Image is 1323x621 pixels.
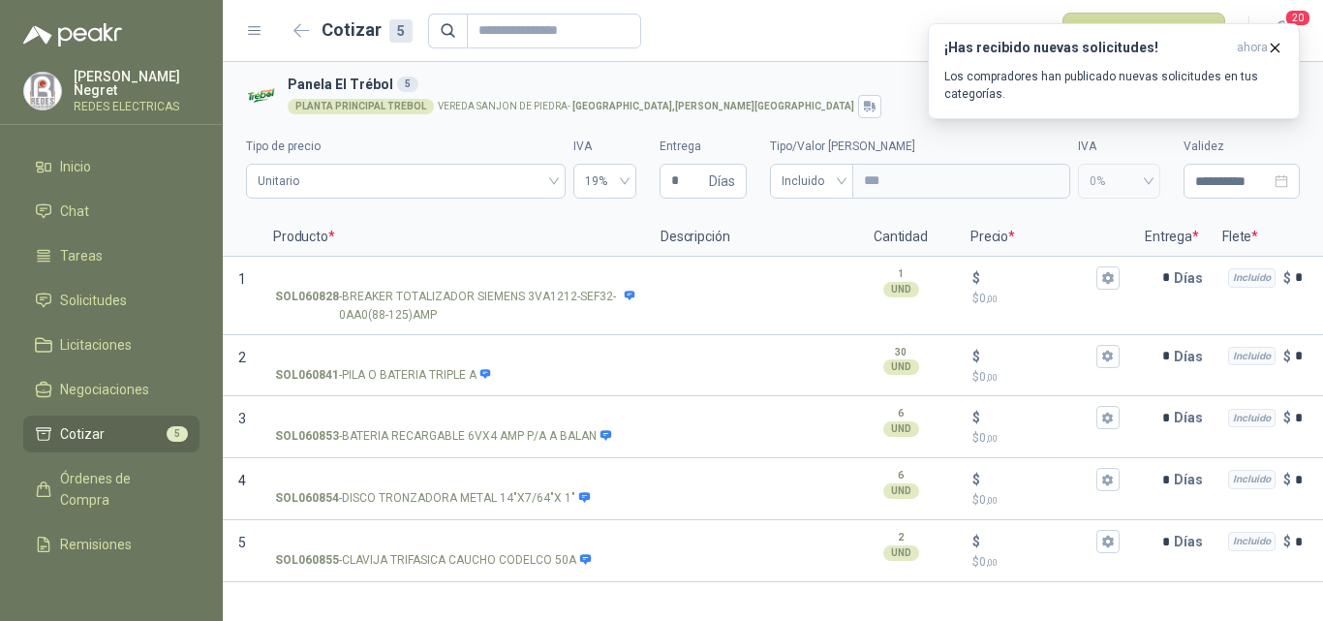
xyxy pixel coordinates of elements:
[585,167,625,196] span: 19%
[60,290,127,311] span: Solicitudes
[288,99,434,114] div: PLANTA PRINCIPAL TREBOL
[23,526,200,563] a: Remisiones
[23,282,200,319] a: Solicitudes
[1096,406,1120,429] button: $$0,00
[1133,218,1211,257] p: Entrega
[74,101,200,112] p: REDES ELECTRICAS
[1174,522,1211,561] p: Días
[275,288,635,325] p: - BREAKER TOTALIZADOR SIEMENS 3VA1212-SEF32-0AA0(88-125)AMP
[986,433,998,444] span: ,00
[1284,9,1311,27] span: 20
[397,77,418,92] div: 5
[288,74,1292,95] h3: Panela El Trébol
[944,40,1229,56] h3: ¡Has recibido nuevas solicitudes!
[883,483,919,499] div: UND
[1174,398,1211,437] p: Días
[984,535,1092,549] input: $$0,00
[258,167,554,196] span: Unitario
[898,468,904,483] p: 6
[972,531,980,552] p: $
[1283,267,1291,289] p: $
[275,288,339,325] strong: SOL060828
[238,271,246,287] span: 1
[246,79,280,113] img: Company Logo
[928,23,1300,119] button: ¡Has recibido nuevas solicitudes!ahora Los compradores han publicado nuevas solicitudes en tus ca...
[1228,268,1276,288] div: Incluido
[1265,14,1300,48] button: 20
[984,270,1092,285] input: $$0,00
[60,334,132,356] span: Licitaciones
[275,411,635,425] input: SOL060853-BATERIA RECARGABLE 6VX4 AMP P/A A BALAN
[660,138,747,156] label: Entrega
[389,19,413,43] div: 5
[275,350,635,364] input: SOL060841-PILA O BATERIA TRIPLE A
[972,290,1120,308] p: $
[74,70,200,97] p: [PERSON_NAME] Negret
[438,102,854,111] p: VEREDA SANJON DE PIEDRA -
[649,218,843,257] p: Descripción
[986,372,998,383] span: ,00
[898,266,904,282] p: 1
[60,245,103,266] span: Tareas
[972,368,1120,387] p: $
[1174,460,1211,499] p: Días
[275,366,339,385] strong: SOL060841
[1096,345,1120,368] button: $$0,00
[275,489,591,508] p: - DISCO TRONZADORA METAL 14"X7/64"X 1"
[23,416,200,452] a: Cotizar5
[972,491,1120,510] p: $
[275,271,635,286] input: SOL060828-BREAKER TOTALIZADOR SIEMENS 3VA1212-SEF32-0AA0(88-125)AMP
[1174,337,1211,376] p: Días
[23,23,122,47] img: Logo peakr
[23,148,200,185] a: Inicio
[972,267,980,289] p: $
[1228,470,1276,489] div: Incluido
[275,366,492,385] p: - PILA O BATERIA TRIPLE A
[262,218,649,257] p: Producto
[1283,469,1291,490] p: $
[60,423,105,445] span: Cotizar
[972,429,1120,448] p: $
[60,534,132,555] span: Remisiones
[1237,40,1268,56] span: ahora
[709,165,735,198] span: Días
[238,411,246,426] span: 3
[60,379,149,400] span: Negociaciones
[238,350,246,365] span: 2
[275,551,592,570] p: - CLAVIJA TRIFASICA CAUCHO CODELCO 50A
[883,545,919,561] div: UND
[60,156,91,177] span: Inicio
[275,427,612,446] p: - BATERIA RECARGABLE 6VX4 AMP P/A A BALAN
[898,406,904,421] p: 6
[167,426,188,442] span: 5
[1096,530,1120,553] button: $$0,00
[23,237,200,274] a: Tareas
[986,294,998,304] span: ,00
[883,282,919,297] div: UND
[1174,259,1211,297] p: Días
[24,73,61,109] img: Company Logo
[979,431,998,445] span: 0
[986,557,998,568] span: ,00
[573,138,636,156] label: IVA
[972,346,980,367] p: $
[275,427,339,446] strong: SOL060853
[1283,531,1291,552] p: $
[979,370,998,384] span: 0
[972,407,980,428] p: $
[23,371,200,408] a: Negociaciones
[979,493,998,507] span: 0
[972,553,1120,572] p: $
[23,193,200,230] a: Chat
[1184,138,1300,156] label: Validez
[944,68,1283,103] p: Los compradores han publicado nuevas solicitudes en tus categorías.
[275,489,339,508] strong: SOL060854
[984,411,1092,425] input: $$0,00
[770,138,1070,156] label: Tipo/Valor [PERSON_NAME]
[986,495,998,506] span: ,00
[979,555,998,569] span: 0
[1283,346,1291,367] p: $
[1096,266,1120,290] button: $$0,00
[23,571,200,607] a: Configuración
[1078,138,1160,156] label: IVA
